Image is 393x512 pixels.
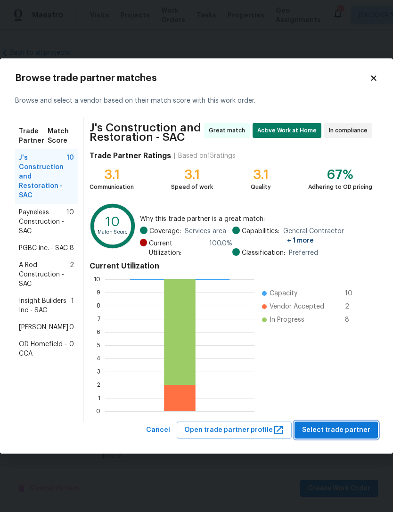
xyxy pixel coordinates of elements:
[184,424,284,436] span: Open trade partner profile
[242,248,285,258] span: Classification:
[287,237,314,244] span: + 1 more
[283,227,372,245] span: General Contractor
[171,182,213,192] div: Speed of work
[149,239,205,258] span: Current Utilization:
[345,302,360,311] span: 2
[98,395,100,400] text: 1
[69,323,74,332] span: 0
[257,126,320,135] span: Active Work at Home
[209,239,232,258] span: 100.0 %
[308,170,372,179] div: 67%
[209,126,249,135] span: Great match
[19,127,48,146] span: Trade Partner
[308,182,372,192] div: Adhering to OD pricing
[242,227,279,245] span: Capabilities:
[69,340,74,358] span: 0
[66,208,74,236] span: 10
[15,73,369,83] h2: Browse trade partner matches
[70,260,74,289] span: 2
[295,422,378,439] button: Select trade partner
[15,85,378,117] div: Browse and select a vendor based on their match score with this work order.
[19,208,66,236] span: Payneless Construction - SAC
[19,340,69,358] span: OD Homefield - CCA
[19,260,70,289] span: A Rod Construction - SAC
[90,182,134,192] div: Communication
[251,182,271,192] div: Quality
[149,227,181,236] span: Coverage:
[19,296,71,315] span: Insight Builders Inc - SAC
[98,230,128,235] text: Match Score
[140,214,372,224] span: Why this trade partner is a great match:
[70,244,74,253] span: 8
[90,170,134,179] div: 3.1
[48,127,74,146] span: Match Score
[185,227,226,236] span: Services area
[97,355,100,361] text: 4
[270,289,297,298] span: Capacity
[142,422,174,439] button: Cancel
[329,126,371,135] span: In compliance
[270,302,324,311] span: Vendor Accepted
[19,244,68,253] span: PGBC inc. - SAC
[97,342,100,348] text: 5
[90,151,171,161] h4: Trade Partner Ratings
[302,424,370,436] span: Select trade partner
[98,316,100,321] text: 7
[178,151,236,161] div: Based on 15 ratings
[171,151,178,161] div: |
[177,422,292,439] button: Open trade partner profile
[171,170,213,179] div: 3.1
[96,408,100,414] text: 0
[97,302,100,308] text: 8
[345,289,360,298] span: 10
[97,368,100,374] text: 3
[270,315,304,325] span: In Progress
[19,153,66,200] span: J's Construction and Restoration - SAC
[71,296,74,315] span: 1
[251,170,271,179] div: 3.1
[97,382,100,387] text: 2
[146,424,170,436] span: Cancel
[106,216,120,228] text: 10
[97,289,100,295] text: 9
[19,323,68,332] span: [PERSON_NAME]
[345,315,360,325] span: 8
[94,276,100,282] text: 10
[90,261,372,271] h4: Current Utilization
[90,123,201,142] span: J's Construction and Restoration - SAC
[97,329,100,334] text: 6
[289,248,318,258] span: Preferred
[66,153,74,200] span: 10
